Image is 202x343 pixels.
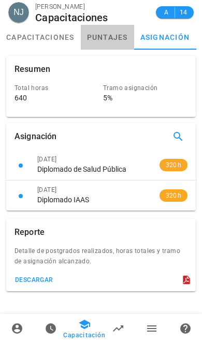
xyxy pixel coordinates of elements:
[37,195,89,204] div: Diplomado IAAS
[37,185,149,195] div: [DATE]
[13,2,24,23] span: NJ
[15,276,53,284] div: descargar
[10,273,57,287] button: descargar
[37,154,149,165] div: [DATE]
[103,93,112,102] div: 5%
[166,190,181,201] span: 320 h
[63,332,106,339] span: Capacitación
[81,25,134,50] a: puntajes
[6,246,196,273] div: Detalle de postgrados realizados, horas totales y tramo de asignación alcanzado.
[15,93,27,102] div: 640
[15,83,91,93] div: Total horas
[103,83,179,93] div: Tramo asignación
[179,7,187,18] span: 14
[67,314,101,343] a: Capacitación
[15,56,50,83] div: Resumen
[35,12,108,23] div: Capacitaciones
[162,7,170,18] span: A
[15,219,45,246] div: Reporte
[166,160,181,170] span: 320 h
[15,123,57,150] div: Asignación
[37,165,126,174] div: Diplomado de Salud Pública
[8,2,29,23] div: avatar
[35,2,108,12] div: [PERSON_NAME]
[134,25,196,50] a: asignación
